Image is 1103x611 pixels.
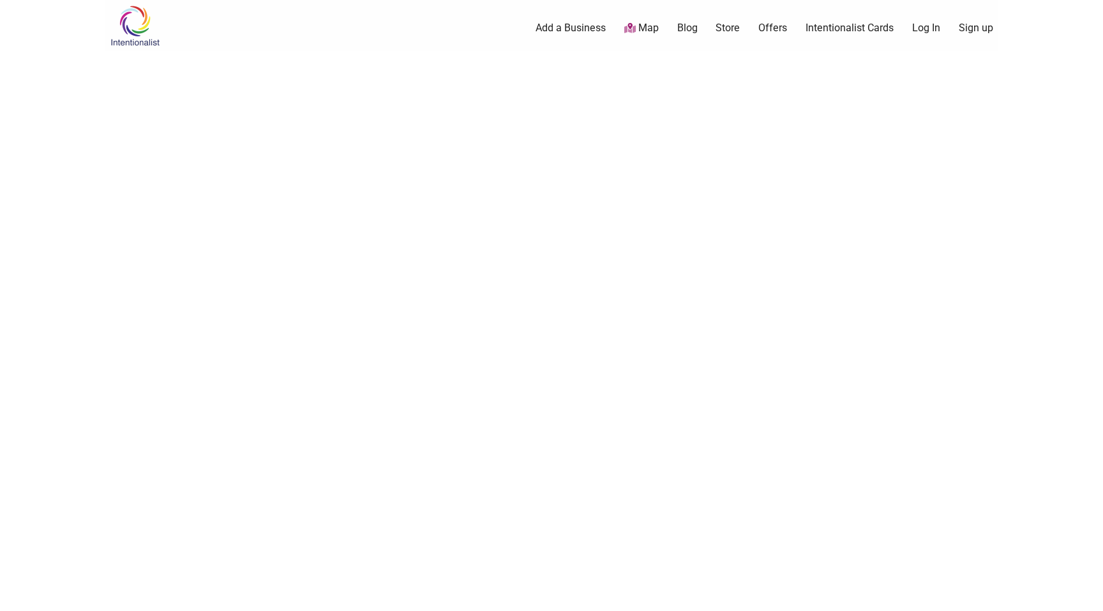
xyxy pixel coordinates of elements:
[677,21,698,35] a: Blog
[806,21,894,35] a: Intentionalist Cards
[716,21,740,35] a: Store
[758,21,787,35] a: Offers
[912,21,940,35] a: Log In
[536,21,606,35] a: Add a Business
[959,21,993,35] a: Sign up
[105,5,165,47] img: Intentionalist
[624,21,659,36] a: Map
